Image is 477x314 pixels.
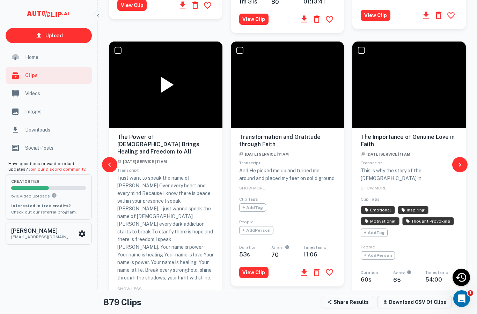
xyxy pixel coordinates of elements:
[361,134,457,148] h6: The Importance of Genuine Love in Faith
[6,85,92,102] a: Videos
[361,206,395,214] span: AI has identified this clip as Emotional
[239,226,273,234] span: + Add Person
[6,103,92,120] a: Images
[361,197,380,202] span: Clip Tags
[6,67,92,84] a: Clips
[25,90,88,97] span: Videos
[361,152,410,156] span: [DATE] Service | 11 AM
[239,152,289,156] span: [DATE] Service | 11 AM
[6,28,92,43] a: Upload
[239,186,265,190] span: SHOW MORE
[239,203,266,212] span: + Add Tag
[239,251,271,258] h6: 53 s
[239,160,260,165] span: Transcript
[117,159,167,164] span: [DATE] Service | 11 AM
[361,229,388,237] span: + Add Tag
[117,134,214,155] h6: The Power of [DEMOGRAPHIC_DATA] Brings Healing and Freedom to All
[239,245,257,250] span: Duration
[239,197,258,202] span: Clip Tags
[377,296,452,308] button: Download CSV of clips
[361,276,393,283] h6: 60 s
[361,150,410,157] a: [DATE] Service | 11 AM
[6,121,92,138] a: Downloads
[239,219,254,224] span: People
[51,193,57,198] svg: You can upload 10 videos per month on the creator tier. Upgrade to upload more.
[322,296,374,308] button: Share Results
[239,150,289,157] a: [DATE] Service | 11 AM
[405,271,411,277] div: An AI-calculated score on a clip's engagement potential, scored from 0 to 100.
[117,174,214,282] p: I just want to speak the name of [PERSON_NAME] Over every heart and every mind Because I know the...
[303,245,326,250] span: Timestamp
[117,158,167,164] a: [DATE] Service | 11 AM
[45,32,63,39] p: Upload
[11,193,86,199] p: 5 / 10 Video Uploads
[361,10,390,21] button: View Clip
[453,269,470,286] div: Recent Activity
[6,49,92,66] a: Home
[25,53,88,61] span: Home
[402,217,454,225] span: AI has identified this clip as Thought Provoking
[303,251,336,258] h6: 11:06
[6,140,92,156] a: Social Posts
[361,270,378,275] span: Duration
[25,126,88,134] span: Downloads
[117,286,142,291] span: SHOW LESS
[393,271,425,277] span: Score
[284,246,289,252] div: An AI-calculated score on a clip's engagement potential, scored from 0 to 100.
[8,161,86,172] span: Have questions or want product updates?
[11,228,74,234] h6: [PERSON_NAME]
[25,108,88,115] span: Images
[29,167,86,172] a: Join our Discord community.
[117,168,139,173] span: Transcript
[11,203,86,209] p: Interested in free credits?
[103,296,141,308] h4: 879 Clips
[271,252,303,258] h6: 70
[25,144,88,152] span: Social Posts
[425,270,448,275] span: Timestamp
[271,246,303,252] span: Score
[361,245,375,249] span: People
[393,277,425,283] h6: 65
[239,267,269,278] button: View Clip
[361,251,395,260] span: + Add Person
[361,160,382,165] span: Transcript
[239,167,336,267] p: And He picked me up and turned me around and placed my feet on solid ground. I thank the Master. ...
[361,186,387,190] span: SHOW MORE
[25,72,88,79] span: Clips
[11,180,86,184] span: creator Tier
[239,134,336,148] h6: Transformation and Gratitude through Faith
[453,290,470,307] iframe: Intercom live chat
[6,223,92,244] button: [PERSON_NAME][EMAIL_ADDRESS][DOMAIN_NAME]
[425,276,457,283] h6: 54:00
[11,234,74,240] p: [EMAIL_ADDRESS][DOMAIN_NAME]
[6,174,92,220] button: creatorTier5/10Video UploadsYou can upload 10 videos per month on the creator tier. Upgrade to up...
[11,210,77,215] a: Check out our referral program.
[239,14,269,25] button: View Clip
[468,290,473,296] span: 1
[361,217,399,225] span: AI has identified this clip as Motivational
[398,206,428,214] span: AI has identified this clip as Inspiring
